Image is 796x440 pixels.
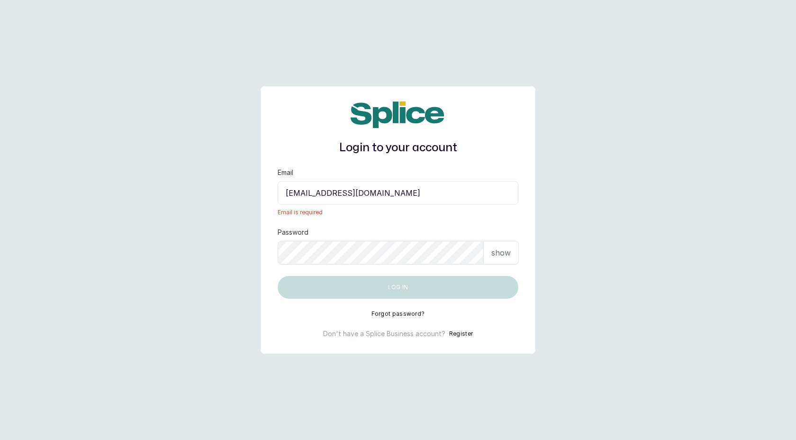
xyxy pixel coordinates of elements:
button: Log in [278,276,518,299]
label: Password [278,228,308,237]
button: Register [449,329,473,339]
span: Email is required [278,209,518,216]
h1: Login to your account [278,139,518,156]
p: show [491,247,511,258]
p: Don't have a Splice Business account? [323,329,445,339]
button: Forgot password? [371,310,425,318]
input: email@acme.com [278,181,518,205]
label: Email [278,168,293,177]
